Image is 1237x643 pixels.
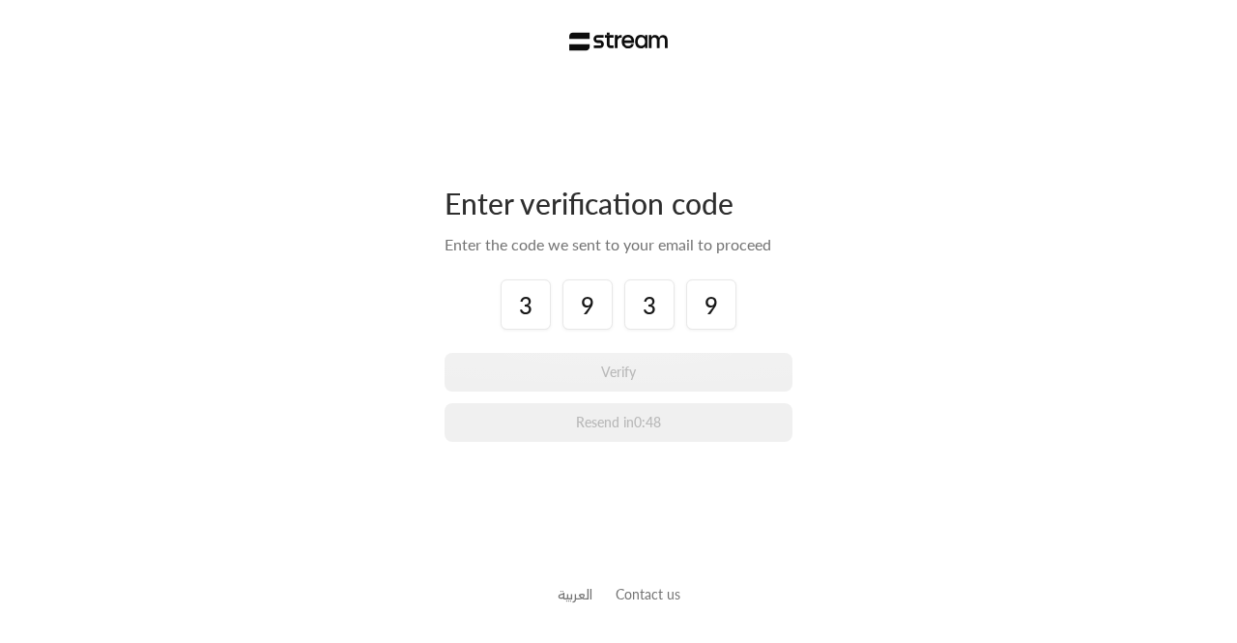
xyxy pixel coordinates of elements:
div: Enter verification code [445,185,792,221]
img: Stream Logo [569,32,669,51]
a: العربية [558,576,592,612]
a: Contact us [616,586,680,602]
button: Contact us [616,584,680,604]
div: Enter the code we sent to your email to proceed [445,233,792,256]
